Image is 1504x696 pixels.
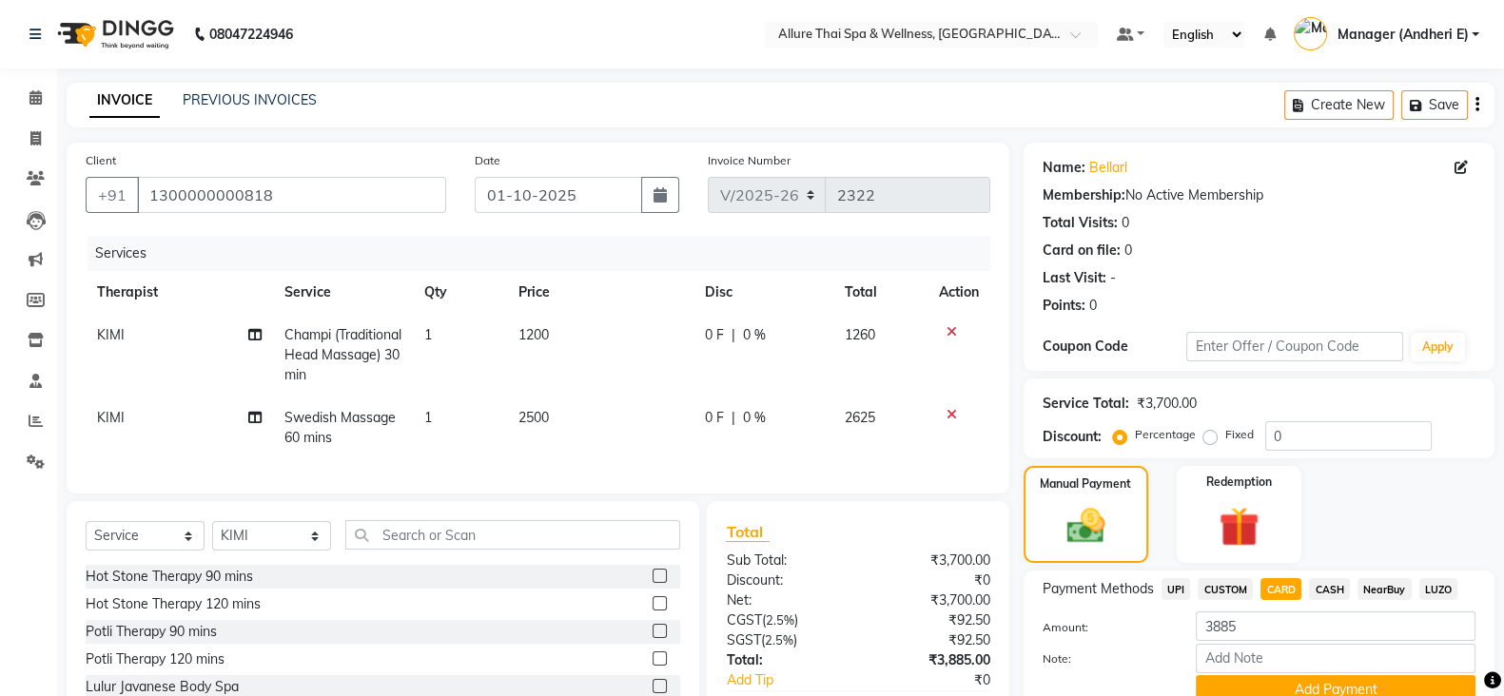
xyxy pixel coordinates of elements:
[97,409,125,426] span: KIMI
[209,8,293,61] b: 08047224946
[708,152,791,169] label: Invoice Number
[1196,611,1475,641] input: Amount
[1260,578,1301,600] span: CARD
[86,177,139,213] button: +91
[833,271,928,314] th: Total
[845,409,875,426] span: 2625
[86,567,253,587] div: Hot Stone Therapy 90 mins
[858,650,1005,670] div: ₹3,885.00
[518,409,549,426] span: 2500
[712,570,858,590] div: Discount:
[1196,644,1475,673] input: Add Note
[712,590,858,610] div: Net:
[1043,427,1102,447] div: Discount:
[742,408,765,428] span: 0 %
[1122,213,1129,233] div: 0
[883,670,1005,690] div: ₹0
[765,612,793,628] span: 2.5%
[1162,578,1191,600] span: UPI
[1043,241,1121,261] div: Card on file:
[858,610,1005,630] div: ₹92.50
[86,622,217,642] div: Potli Therapy 90 mins
[1206,502,1271,551] img: _gift.svg
[86,271,273,314] th: Therapist
[1043,268,1106,288] div: Last Visit:
[1043,213,1118,233] div: Total Visits:
[1358,578,1412,600] span: NearBuy
[89,84,160,118] a: INVOICE
[712,610,858,630] div: ( )
[1028,619,1182,636] label: Amount:
[1043,337,1187,357] div: Coupon Code
[518,326,549,343] span: 1200
[1089,296,1097,316] div: 0
[1089,158,1127,178] a: Bellarl
[1110,268,1116,288] div: -
[704,408,723,428] span: 0 F
[1294,17,1327,50] img: Manager (Andheri E)
[1337,25,1468,45] span: Manager (Andheri E)
[764,632,792,648] span: 2.5%
[1055,504,1117,548] img: _cash.svg
[424,409,432,426] span: 1
[858,570,1005,590] div: ₹0
[183,91,317,108] a: PREVIOUS INVOICES
[712,551,858,570] div: Sub Total:
[1124,241,1132,261] div: 0
[1040,475,1131,493] label: Manual Payment
[424,326,432,343] span: 1
[1284,90,1394,120] button: Create New
[712,670,882,690] a: Add Tip
[1043,185,1125,205] div: Membership:
[1411,333,1465,361] button: Apply
[1043,296,1085,316] div: Points:
[1043,158,1085,178] div: Name:
[88,236,1005,271] div: Services
[742,325,765,345] span: 0 %
[86,594,261,614] div: Hot Stone Therapy 120 mins
[1043,579,1154,599] span: Payment Methods
[726,522,770,542] span: Total
[86,152,116,169] label: Client
[704,325,723,345] span: 0 F
[712,650,858,670] div: Total:
[1043,394,1129,414] div: Service Total:
[928,271,990,314] th: Action
[731,325,734,345] span: |
[1186,332,1403,361] input: Enter Offer / Coupon Code
[1206,474,1272,491] label: Redemption
[1225,426,1254,443] label: Fixed
[345,520,680,550] input: Search or Scan
[858,630,1005,650] div: ₹92.50
[97,326,125,343] span: KIMI
[726,611,761,628] span: CGST
[858,590,1005,610] div: ₹3,700.00
[49,8,179,61] img: logo
[475,152,500,169] label: Date
[507,271,693,314] th: Price
[1198,578,1253,600] span: CUSTOM
[845,326,875,343] span: 1260
[86,649,225,669] div: Potli Therapy 120 mins
[1309,578,1350,600] span: CASH
[284,409,396,446] span: Swedish Massage 60 mins
[1419,578,1458,600] span: LUZO
[1043,185,1475,205] div: No Active Membership
[284,326,401,383] span: Champi (Traditional Head Massage) 30 min
[273,271,414,314] th: Service
[726,631,760,648] span: SGST
[1137,394,1197,414] div: ₹3,700.00
[1028,650,1182,667] label: Note:
[413,271,506,314] th: Qty
[731,408,734,428] span: |
[693,271,832,314] th: Disc
[137,177,446,213] input: Search by Name/Mobile/Email/Code
[1401,90,1468,120] button: Save
[1135,426,1196,443] label: Percentage
[858,551,1005,570] div: ₹3,700.00
[712,630,858,650] div: ( )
